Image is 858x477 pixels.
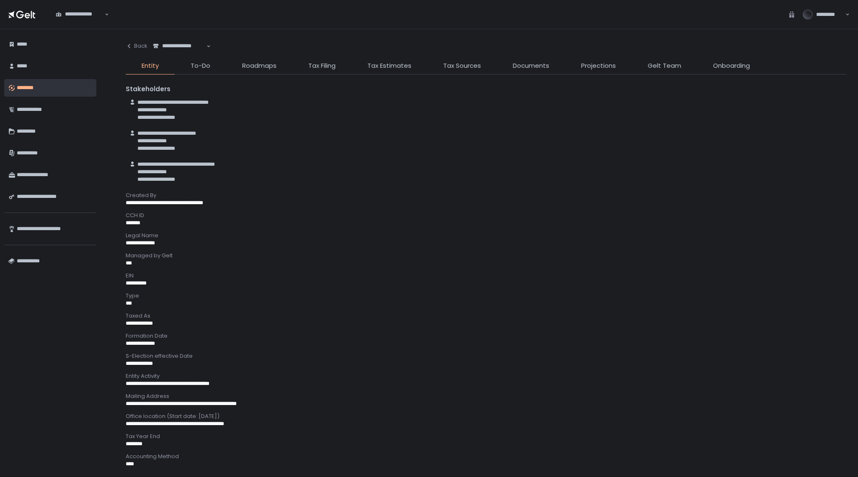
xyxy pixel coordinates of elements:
[513,61,549,71] span: Documents
[367,61,411,71] span: Tax Estimates
[126,453,846,460] div: Accounting Method
[126,433,846,440] div: Tax Year End
[126,332,846,340] div: Formation Date
[443,61,481,71] span: Tax Sources
[126,272,846,280] div: EIN
[242,61,277,71] span: Roadmaps
[581,61,616,71] span: Projections
[126,312,846,320] div: Taxed As
[126,292,846,300] div: Type
[126,192,846,199] div: Created By
[147,38,211,55] div: Search for option
[126,212,846,219] div: CCH ID
[126,352,846,360] div: S-Election effective Date
[153,50,206,58] input: Search for option
[713,61,750,71] span: Onboarding
[126,38,147,54] button: Back
[50,6,109,23] div: Search for option
[126,252,846,259] div: Managed by Gelt
[648,61,681,71] span: Gelt Team
[56,18,104,26] input: Search for option
[142,61,159,71] span: Entity
[126,85,846,94] div: Stakeholders
[126,42,147,50] div: Back
[126,232,846,239] div: Legal Name
[191,61,210,71] span: To-Do
[126,392,846,400] div: Mailing Address
[126,413,846,420] div: Office location (Start date: [DATE])
[308,61,336,71] span: Tax Filing
[126,372,846,380] div: Entity Activity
